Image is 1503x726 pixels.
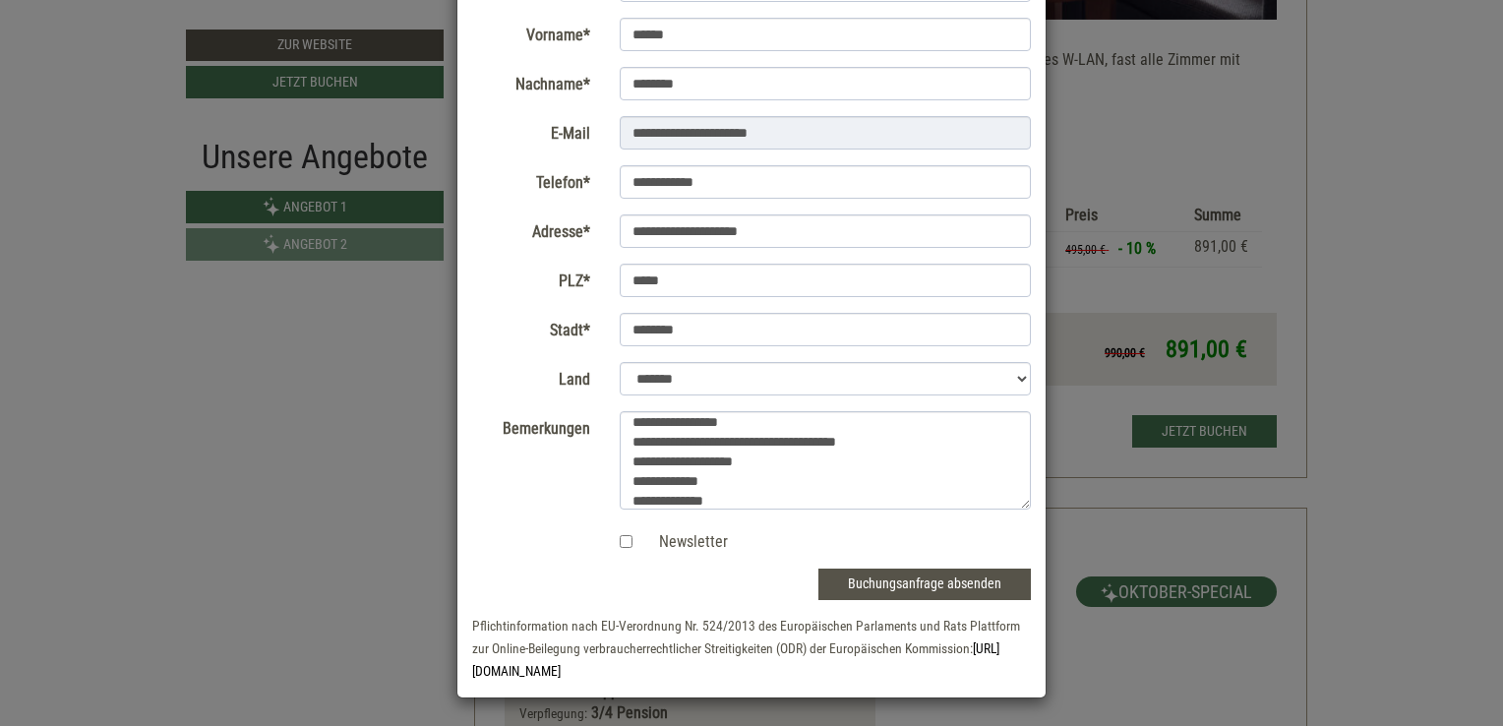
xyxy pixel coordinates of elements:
[457,116,605,146] label: E-Mail
[457,362,605,392] label: Land
[457,214,605,244] label: Adresse*
[457,165,605,195] label: Telefon*
[818,569,1031,600] button: Buchungsanfrage absenden
[472,618,1020,679] small: Pflichtinformation nach EU-Verordnung Nr. 524/2013 des Europäischen Parlaments und Rats Plattform...
[639,531,728,554] label: Newsletter
[457,313,605,342] label: Stadt*
[457,18,605,47] label: Vorname*
[457,67,605,96] label: Nachname*
[457,411,605,441] label: Bemerkungen
[472,640,999,679] a: [URL][DOMAIN_NAME]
